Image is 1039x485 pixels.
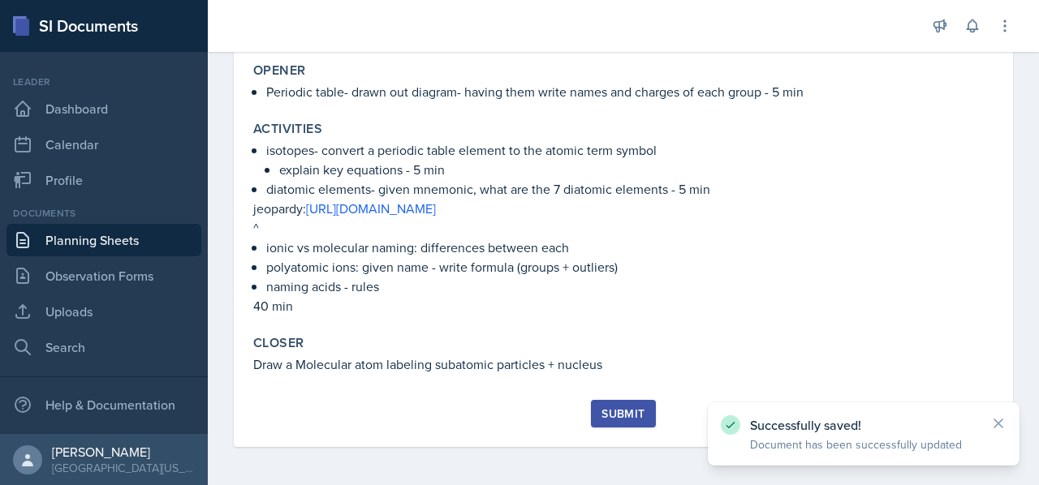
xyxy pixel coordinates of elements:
div: Leader [6,75,201,89]
p: Successfully saved! [750,417,977,433]
div: Help & Documentation [6,388,201,421]
div: Submit [601,407,645,420]
p: jeopardy: [253,199,994,218]
p: polyatomic ions: given name - write formula (groups + outliers) [266,257,994,277]
a: Profile [6,164,201,196]
button: Submit [591,400,655,427]
p: ionic vs molecular naming: differences between each [266,238,994,257]
a: Search [6,331,201,363]
a: Dashboard [6,92,201,125]
p: Document has been successfully updated [750,436,977,453]
a: Observation Forms [6,260,201,292]
div: Documents [6,206,201,221]
p: 40 min [253,296,994,315]
p: diatomic elements- given mnemonic, what are the 7 diatomic elements - 5 min [266,179,994,199]
p: explain key equations - 5 min [279,160,994,179]
div: [GEOGRAPHIC_DATA][US_STATE] [52,460,195,476]
a: [URL][DOMAIN_NAME] [306,200,436,217]
a: Planning Sheets [6,224,201,256]
p: ^ [253,218,994,238]
label: Opener [253,62,305,79]
p: naming acids - rules [266,277,994,296]
div: [PERSON_NAME] [52,444,195,460]
label: Activities [253,121,322,137]
a: Calendar [6,128,201,161]
label: Closer [253,335,304,351]
a: Uploads [6,295,201,328]
p: isotopes- convert a periodic table element to the atomic term symbol [266,140,994,160]
p: Periodic table- drawn out diagram- having them write names and charges of each group - 5 min [266,82,994,101]
p: Draw a Molecular atom labeling subatomic particles + nucleus [253,354,994,374]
